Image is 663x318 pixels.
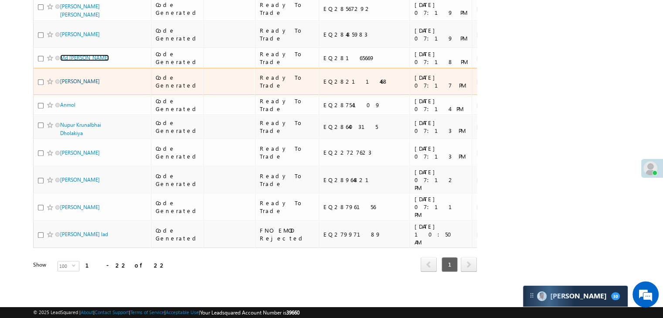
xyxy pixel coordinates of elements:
em: Start Chat [119,250,158,262]
span: Your Leadsquared Account Number is [200,309,299,316]
div: Code Generated [156,199,199,215]
a: [PERSON_NAME] [60,176,100,183]
div: EQ28640315 [323,123,406,131]
div: EQ28567292 [323,5,406,13]
a: next [461,258,477,272]
div: [DATE] [476,230,517,238]
a: Nupur Krunalbhai Dholakiya [60,122,101,136]
a: [PERSON_NAME] [60,204,100,210]
div: Code Generated [156,145,199,160]
span: 39660 [286,309,299,316]
span: next [461,257,477,272]
div: Minimize live chat window [143,4,164,25]
div: 1 - 22 of 22 [85,260,166,270]
div: EQ28165669 [323,54,406,62]
div: [DATE] 07:18 PM [414,50,468,66]
div: [DATE] 07:14 PM [414,97,468,113]
div: Code Generated [156,74,199,89]
div: [DATE] [476,78,517,85]
div: [DATE] 07:11 PM [414,195,468,219]
div: Code Generated [156,119,199,135]
div: Ready To Trade [260,1,315,17]
div: Ready To Trade [260,172,315,188]
span: © 2025 LeadSquared | | | | | [33,308,299,317]
div: Code Generated [156,227,199,242]
a: Md [PERSON_NAME] [60,54,109,61]
a: About [81,309,93,315]
div: Ready To Trade [260,199,315,215]
div: EQ28796156 [323,203,406,211]
img: d_60004797649_company_0_60004797649 [15,46,37,57]
div: [DATE] 07:17 PM [414,74,468,89]
a: prev [421,258,437,272]
div: EQ28964821 [323,176,406,184]
div: Code Generated [156,50,199,66]
a: [PERSON_NAME] [PERSON_NAME] [60,3,100,18]
div: [DATE] [476,123,517,131]
div: [DATE] 07:13 PM [414,145,468,160]
a: [PERSON_NAME] [60,31,100,37]
div: FNO EMOD Rejected [260,227,315,242]
div: [DATE] 10:50 AM [414,223,468,246]
div: Code Generated [156,97,199,113]
div: [DATE] [476,176,517,184]
a: Contact Support [95,309,129,315]
div: carter-dragCarter[PERSON_NAME]30 [523,285,628,307]
div: Code Generated [156,1,199,17]
div: EQ22727623 [323,149,406,156]
div: [DATE] [476,30,517,38]
div: [DATE] [476,5,517,13]
div: Chat with us now [45,46,146,57]
a: Acceptable Use [166,309,199,315]
a: Terms of Service [130,309,164,315]
div: Ready To Trade [260,145,315,160]
div: [DATE] [476,54,517,62]
span: prev [421,257,437,272]
div: EQ28754109 [323,101,406,109]
div: Ready To Trade [260,74,315,89]
span: 100 [58,261,72,271]
textarea: Type your message and hit 'Enter' [11,81,159,242]
div: [DATE] 07:12 PM [414,168,468,192]
span: 30 [611,292,620,300]
div: [DATE] 07:19 PM [414,1,468,17]
a: [PERSON_NAME] [60,78,100,85]
div: [DATE] [476,203,517,211]
div: Code Generated [156,27,199,42]
a: [PERSON_NAME] lad [60,231,108,237]
div: Show [33,261,51,269]
div: Ready To Trade [260,119,315,135]
div: Ready To Trade [260,50,315,66]
span: select [72,264,79,267]
a: Anmol [60,101,75,108]
a: [PERSON_NAME] [60,149,100,156]
div: Code Generated [156,172,199,188]
div: EQ28211468 [323,78,406,85]
div: EQ27997189 [323,230,406,238]
div: Ready To Trade [260,27,315,42]
div: [DATE] 07:19 PM [414,27,468,42]
span: 1 [442,257,458,272]
div: [DATE] 07:13 PM [414,119,468,135]
div: [DATE] [476,101,517,109]
div: EQ28485983 [323,30,406,38]
div: [DATE] [476,149,517,156]
div: Ready To Trade [260,97,315,113]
